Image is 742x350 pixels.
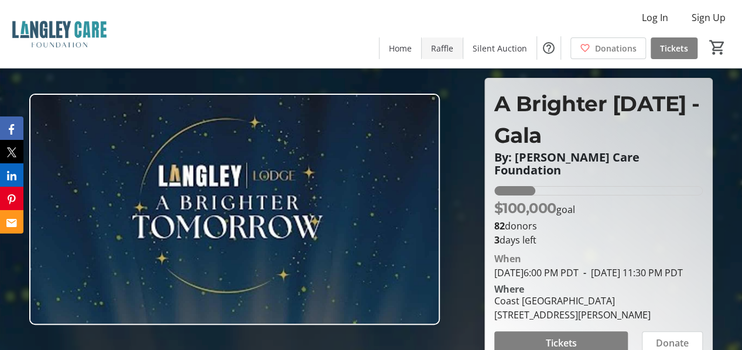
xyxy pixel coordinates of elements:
img: Campaign CTA Media Photo [29,94,440,324]
img: Langley Care Foundation 's Logo [7,5,111,63]
button: Help [537,36,560,60]
span: 3 [494,234,500,246]
a: Silent Auction [463,37,536,59]
button: Log In [632,8,678,27]
span: $100,000 [494,200,556,217]
span: Donations [595,42,637,54]
button: Sign Up [682,8,735,27]
span: A Brighter [DATE] - Gala [494,91,700,148]
div: Coast [GEOGRAPHIC_DATA] [494,294,651,308]
span: Tickets [660,42,688,54]
button: Cart [707,37,728,58]
span: Home [389,42,412,54]
p: days left [494,233,703,247]
span: Donate [656,336,689,350]
p: donors [494,219,703,233]
div: [STREET_ADDRESS][PERSON_NAME] [494,308,651,322]
a: Home [379,37,421,59]
span: Tickets [545,336,576,350]
span: [DATE] 11:30 PM PDT [579,266,683,279]
p: goal [494,198,575,219]
a: Tickets [651,37,697,59]
div: When [494,252,521,266]
span: Sign Up [692,11,726,25]
a: Raffle [422,37,463,59]
div: 19.64645% of fundraising goal reached [494,186,703,195]
span: Log In [642,11,668,25]
span: Raffle [431,42,453,54]
div: Where [494,284,524,294]
span: [DATE] 6:00 PM PDT [494,266,579,279]
span: - [579,266,591,279]
a: Donations [570,37,646,59]
b: 82 [494,219,505,232]
p: By: [PERSON_NAME] Care Foundation [494,151,703,177]
span: Silent Auction [473,42,527,54]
